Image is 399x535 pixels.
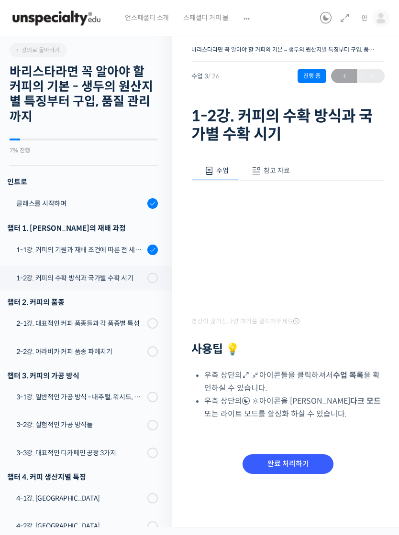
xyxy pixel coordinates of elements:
[7,471,158,483] div: 챕터 4. 커피 생산지별 특징
[208,72,220,80] span: / 26
[216,166,229,175] span: 수업
[16,318,144,329] div: 2-1강. 대표적인 커피 품종들과 각 품종별 특성
[298,69,326,83] div: 진행 중
[16,245,144,255] div: 1-1강. 커피의 기원과 재배 조건에 따른 전 세계 산지의 분포
[333,370,364,380] b: 수업 목록
[7,175,158,188] h3: 인트로
[331,70,357,83] span: ←
[14,46,60,53] span: 강의로 돌아가기
[331,69,357,83] a: ←이전
[10,43,67,57] a: 강의로 돌아가기
[204,395,385,420] li: 우측 상단의 아이콘을 [PERSON_NAME] 또는 라이트 모드를 활성화 하실 수 있습니다.
[204,369,385,395] li: 우측 상단의 아이콘들을 클릭하셔서 을 확인하실 수 있습니다.
[264,166,290,175] span: 참고 자료
[16,346,144,357] div: 2-2강. 아라비카 커피 품종 파헤치기
[16,493,144,503] div: 4-1강. [GEOGRAPHIC_DATA]
[191,318,299,325] span: 영상이 끊기신다면 여기를 클릭해주세요
[10,148,158,153] div: 7% 진행
[350,396,381,406] b: 다크 모드
[7,296,158,309] div: 챕터 2. 커피의 품종
[16,419,144,430] div: 3-2강. 실험적인 가공 방식들
[7,369,158,382] div: 챕터 3. 커피의 가공 방식
[16,273,144,283] div: 1-2강. 커피의 수확 방식과 국가별 수확 시기
[191,46,397,53] a: 바리스타라면 꼭 알아야 할 커피의 기본 – 생두의 원산지별 특징부터 구입, 품질 관리까지
[16,448,144,458] div: 3-3강. 대표적인 디카페인 공정 3가지
[361,14,367,22] span: 민
[191,342,240,356] strong: 사용팁 💡
[16,521,144,531] div: 4-2강. [GEOGRAPHIC_DATA]
[16,198,144,209] div: 클래스를 시작하며
[16,392,144,402] div: 3-1강. 일반적인 가공 방식 - 내추럴, 워시드, 허니
[191,107,385,144] h1: 1-2강. 커피의 수확 방식과 국가별 수확 시기
[7,222,158,235] div: 챕터 1. [PERSON_NAME]의 재배 과정
[10,64,158,124] h2: 바리스타라면 꼭 알아야 할 커피의 기본 - 생두의 원산지별 특징부터 구입, 품질 관리까지
[191,73,220,79] span: 수업 3
[243,454,333,474] input: 완료 처리하기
